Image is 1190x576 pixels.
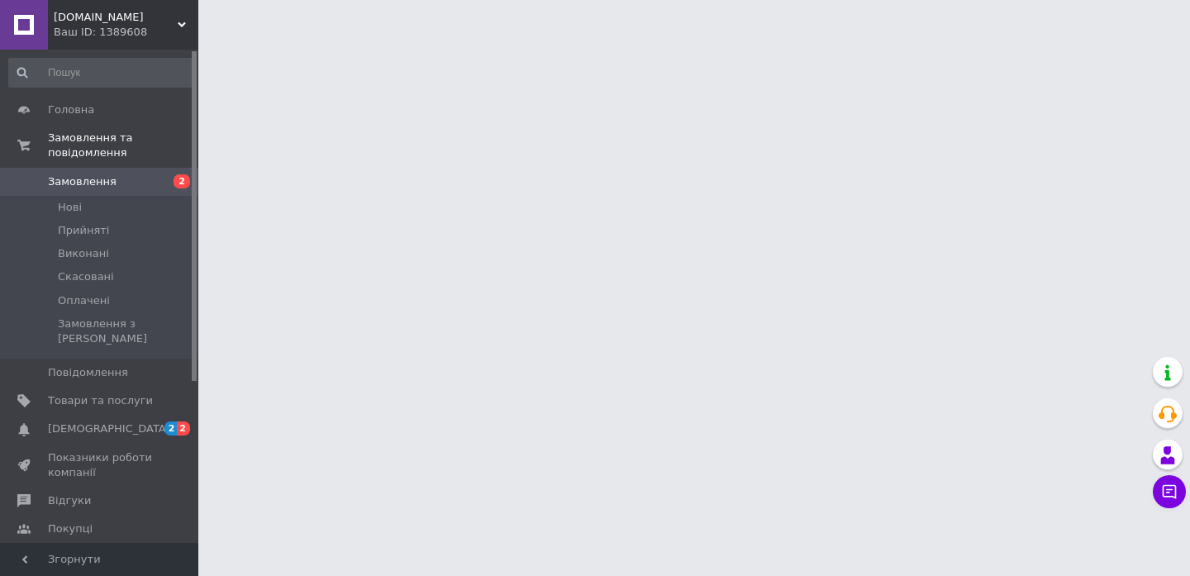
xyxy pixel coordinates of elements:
span: 2 [174,174,190,188]
span: 2 [177,421,190,436]
span: Замовлення та повідомлення [48,131,198,160]
span: Товари та послуги [48,393,153,408]
span: Замовлення з [PERSON_NAME] [58,317,193,346]
span: Прийняті [58,223,109,238]
span: Замовлення [48,174,117,189]
span: Повідомлення [48,365,128,380]
span: Головна [48,102,94,117]
span: [DEMOGRAPHIC_DATA] [48,421,170,436]
span: Оплачені [58,293,110,308]
span: Відгуки [48,493,91,508]
button: Чат з покупцем [1153,475,1186,508]
span: Показники роботи компанії [48,450,153,480]
span: Виконані [58,246,109,261]
span: 2 [164,421,178,436]
span: SmartShop.kr.ua [54,10,178,25]
div: Ваш ID: 1389608 [54,25,198,40]
span: Нові [58,200,82,215]
span: Скасовані [58,269,114,284]
input: Пошук [8,58,195,88]
span: Покупці [48,521,93,536]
